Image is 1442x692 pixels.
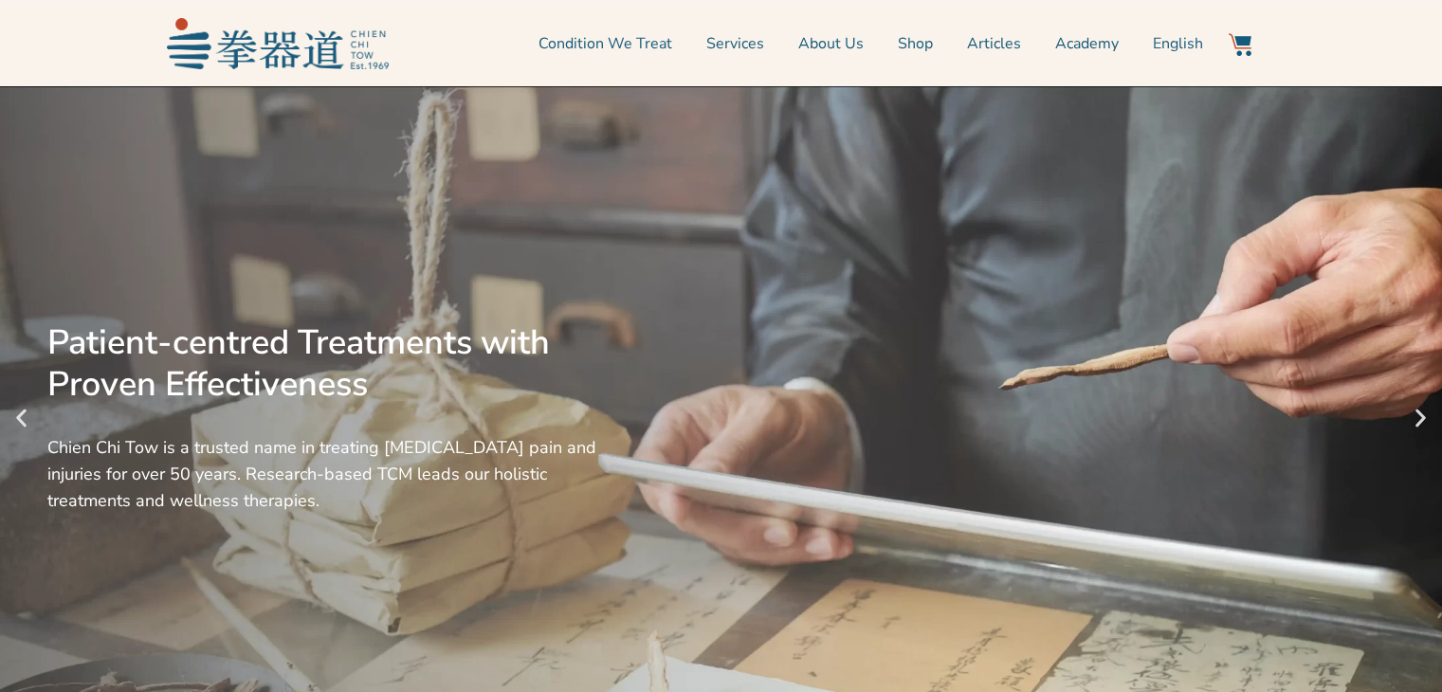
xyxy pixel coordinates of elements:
div: Next slide [1409,407,1433,430]
a: Shop [898,20,933,67]
div: Patient-centred Treatments with Proven Effectiveness [47,322,600,406]
span: English [1153,32,1203,55]
a: About Us [798,20,864,67]
a: Academy [1055,20,1119,67]
a: Articles [967,20,1021,67]
a: Services [706,20,764,67]
nav: Menu [398,20,1204,67]
div: Chien Chi Tow is a trusted name in treating [MEDICAL_DATA] pain and injuries for over 50 years. R... [47,434,600,514]
a: English [1153,20,1203,67]
a: Condition We Treat [538,20,672,67]
div: Previous slide [9,407,33,430]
